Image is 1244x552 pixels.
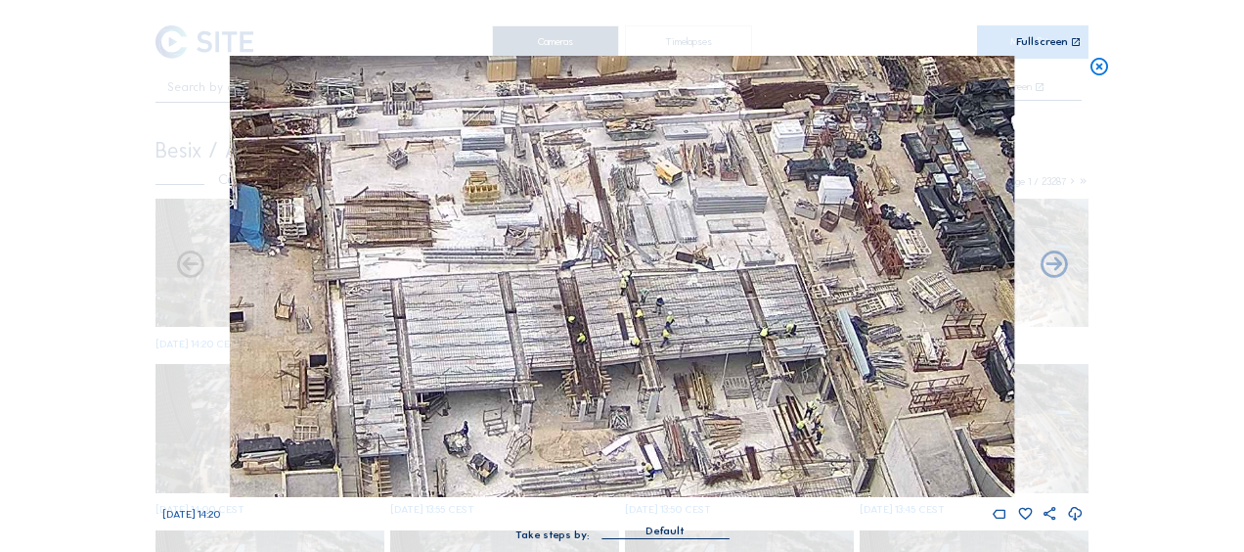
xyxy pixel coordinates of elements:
div: Default [645,523,685,540]
i: Back [1038,250,1070,282]
div: Fullscreen [1016,36,1068,48]
span: [DATE] 14:20 [162,508,220,521]
img: Image [230,56,1014,497]
div: Default [601,523,729,538]
i: Forward [174,250,206,282]
div: Take steps by: [515,529,590,540]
